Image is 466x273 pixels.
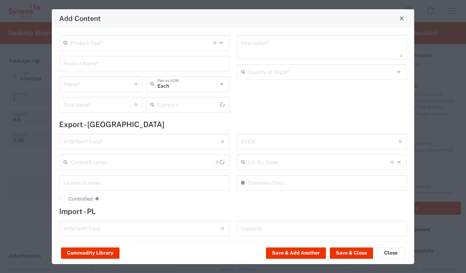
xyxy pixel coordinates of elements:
h4: Add Content [59,13,101,23]
button: Close [397,13,407,23]
button: Commodity Library [61,247,120,259]
h4: Export - [GEOGRAPHIC_DATA] [59,120,407,129]
h4: Import - PL [59,207,407,216]
label: Controlled [59,196,93,202]
label: Controlled [59,242,93,247]
button: Save & Close [330,247,373,259]
button: Close [377,247,405,259]
button: Save & Add Another [266,247,326,259]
